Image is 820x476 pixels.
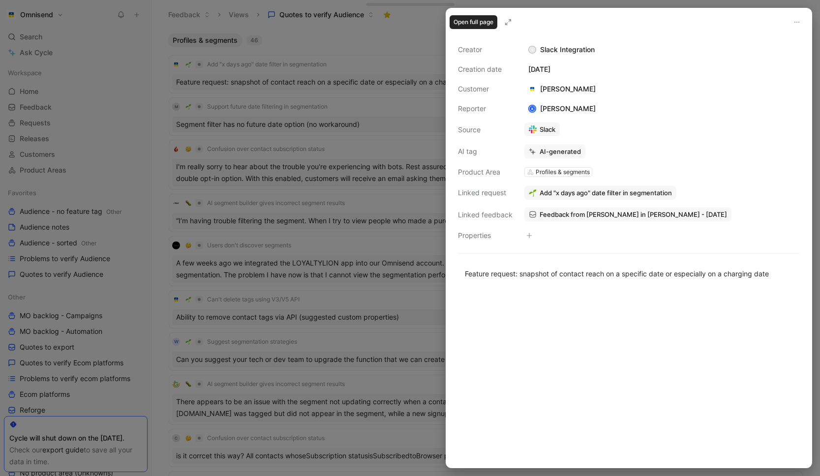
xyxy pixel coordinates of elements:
[465,268,793,279] div: Feature request: snapshot of contact reach on a specific date or especially on a charging date
[524,83,600,95] div: [PERSON_NAME]
[529,189,537,197] img: 🌱
[540,210,727,219] span: Feedback from [PERSON_NAME] in [PERSON_NAME] - [DATE]
[524,103,600,115] div: [PERSON_NAME]
[458,209,513,221] div: Linked feedback
[458,187,513,199] div: Linked request
[540,188,672,197] span: Add "x days ago" date filter in segmentation
[458,63,513,75] div: Creation date
[536,167,590,177] div: Profiles & segments
[529,47,536,53] div: S
[458,166,513,178] div: Product Area
[458,230,513,241] div: Properties
[524,186,676,200] button: 🌱Add "x days ago" date filter in segmentation
[524,122,560,136] a: Slack
[458,103,513,115] div: Reporter
[528,85,536,93] img: logo
[524,145,585,158] button: AI-generated
[524,208,731,221] a: Feedback from [PERSON_NAME] in [PERSON_NAME] - [DATE]
[458,44,513,56] div: Creator
[529,106,536,112] div: K
[458,124,513,136] div: Source
[458,146,513,157] div: AI tag
[540,147,581,156] div: AI-generated
[524,44,800,56] div: Slack Integration
[524,63,800,75] div: [DATE]
[458,83,513,95] div: Customer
